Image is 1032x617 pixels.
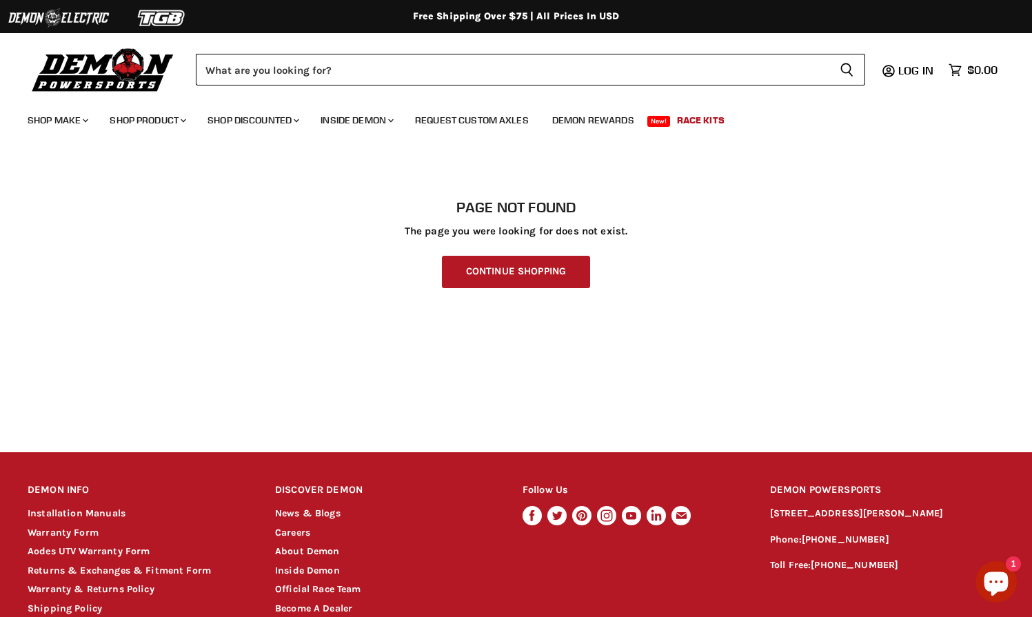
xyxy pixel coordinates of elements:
[523,474,744,507] h2: Follow Us
[770,474,1004,507] h2: DEMON POWERSPORTS
[770,506,1004,522] p: [STREET_ADDRESS][PERSON_NAME]
[7,5,110,31] img: Demon Electric Logo 2
[405,106,539,134] a: Request Custom Axles
[942,60,1004,80] a: $0.00
[99,106,194,134] a: Shop Product
[442,256,590,288] a: Continue Shopping
[310,106,402,134] a: Inside Demon
[28,583,154,595] a: Warranty & Returns Policy
[770,532,1004,548] p: Phone:
[28,545,150,557] a: Aodes UTV Warranty Form
[802,534,889,545] a: [PHONE_NUMBER]
[829,54,865,85] button: Search
[275,545,340,557] a: About Demon
[275,527,310,538] a: Careers
[196,54,865,85] form: Product
[275,565,340,576] a: Inside Demon
[647,116,671,127] span: New!
[17,106,97,134] a: Shop Make
[967,63,998,77] span: $0.00
[196,54,829,85] input: Search
[28,565,211,576] a: Returns & Exchanges & Fitment Form
[275,603,352,614] a: Become A Dealer
[28,603,102,614] a: Shipping Policy
[110,5,214,31] img: TGB Logo 2
[275,583,361,595] a: Official Race Team
[811,559,898,571] a: [PHONE_NUMBER]
[892,64,942,77] a: Log in
[28,225,1004,237] p: The page you were looking for does not exist.
[275,507,341,519] a: News & Blogs
[197,106,307,134] a: Shop Discounted
[28,45,179,94] img: Demon Powersports
[770,558,1004,574] p: Toll Free:
[275,474,496,507] h2: DISCOVER DEMON
[542,106,645,134] a: Demon Rewards
[28,474,249,507] h2: DEMON INFO
[28,527,99,538] a: Warranty Form
[28,199,1004,216] h1: Page not found
[17,101,994,134] ul: Main menu
[971,561,1021,606] inbox-online-store-chat: Shopify online store chat
[667,106,735,134] a: Race Kits
[898,63,933,77] span: Log in
[28,507,125,519] a: Installation Manuals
